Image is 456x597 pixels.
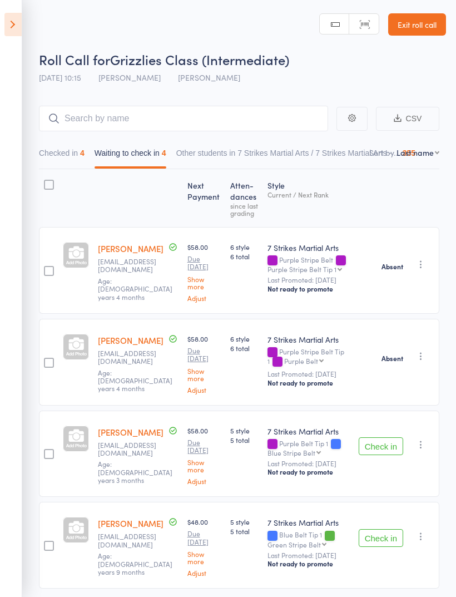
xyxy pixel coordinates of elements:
[230,334,259,343] span: 6 style
[98,517,163,529] a: [PERSON_NAME]
[98,441,170,457] small: taniafreen@gmail.com
[267,348,349,367] div: Purple Stripe Belt Tip 1
[110,50,289,68] span: Grizzlies Class (Intermediate)
[98,349,170,366] small: melaniewang2203@gmail.com
[98,532,170,549] small: kanthakatla79@gmail.com
[39,143,85,169] button: Checked in4
[39,106,328,131] input: Search by name
[267,551,349,559] small: Last Promoted: [DATE]
[187,255,221,271] small: Due [DATE]
[98,459,172,485] span: Age: [DEMOGRAPHIC_DATA] years 3 months
[187,294,221,302] a: Adjust
[230,517,259,526] span: 5 style
[187,550,221,565] a: Show more
[230,251,259,261] span: 6 total
[381,354,403,363] strong: Absent
[230,426,259,435] span: 5 style
[376,107,439,131] button: CSV
[183,174,226,222] div: Next Payment
[263,174,354,222] div: Style
[267,191,349,198] div: Current / Next Rank
[187,386,221,393] a: Adjust
[267,265,336,273] div: Purple Stripe Belt Tip 1
[187,275,221,290] a: Show more
[98,72,161,83] span: [PERSON_NAME]
[230,202,259,216] div: since last grading
[98,276,172,302] span: Age: [DEMOGRAPHIC_DATA] years 4 months
[396,147,434,158] div: Last name
[230,435,259,445] span: 5 total
[187,530,221,546] small: Due [DATE]
[98,334,163,346] a: [PERSON_NAME]
[267,541,321,548] div: Green Stripe Belt
[98,243,163,254] a: [PERSON_NAME]
[187,458,221,473] a: Show more
[178,72,240,83] span: [PERSON_NAME]
[95,143,166,169] button: Waiting to check in4
[359,437,403,455] button: Check in
[187,477,221,485] a: Adjust
[230,242,259,251] span: 6 style
[98,258,170,274] small: melaniewang2203@gmail.com
[230,526,259,536] span: 5 total
[267,256,349,273] div: Purple Stripe Belt
[162,149,166,157] div: 4
[267,276,349,284] small: Last Promoted: [DATE]
[187,367,221,382] a: Show more
[267,449,315,456] div: Blue Stripe Belt
[267,334,349,345] div: 7 Strikes Martial Arts
[267,378,349,387] div: Not ready to promote
[187,347,221,363] small: Due [DATE]
[80,149,85,157] div: 4
[267,242,349,253] div: 7 Strikes Martial Arts
[187,426,221,485] div: $58.00
[187,242,221,302] div: $58.00
[267,531,349,547] div: Blue Belt Tip 1
[98,368,172,393] span: Age: [DEMOGRAPHIC_DATA] years 4 months
[267,370,349,378] small: Last Promoted: [DATE]
[369,147,394,158] label: Sort by
[39,50,110,68] span: Roll Call for
[39,72,81,83] span: [DATE] 10:15
[187,334,221,393] div: $58.00
[230,343,259,353] span: 6 total
[187,517,221,576] div: $48.00
[381,262,403,271] strong: Absent
[267,426,349,437] div: 7 Strikes Martial Arts
[98,551,172,576] span: Age: [DEMOGRAPHIC_DATA] years 9 months
[267,467,349,476] div: Not ready to promote
[267,284,349,293] div: Not ready to promote
[267,559,349,568] div: Not ready to promote
[359,529,403,547] button: Check in
[187,569,221,576] a: Adjust
[187,438,221,455] small: Due [DATE]
[226,174,264,222] div: Atten­dances
[388,13,446,36] a: Exit roll call
[267,517,349,528] div: 7 Strikes Martial Arts
[267,440,349,456] div: Purple Belt Tip 1
[176,143,415,169] button: Other students in 7 Strikes Martial Arts / 7 Strikes Martial Arts - ...355
[98,426,163,438] a: [PERSON_NAME]
[267,460,349,467] small: Last Promoted: [DATE]
[284,357,318,364] div: Purple Belt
